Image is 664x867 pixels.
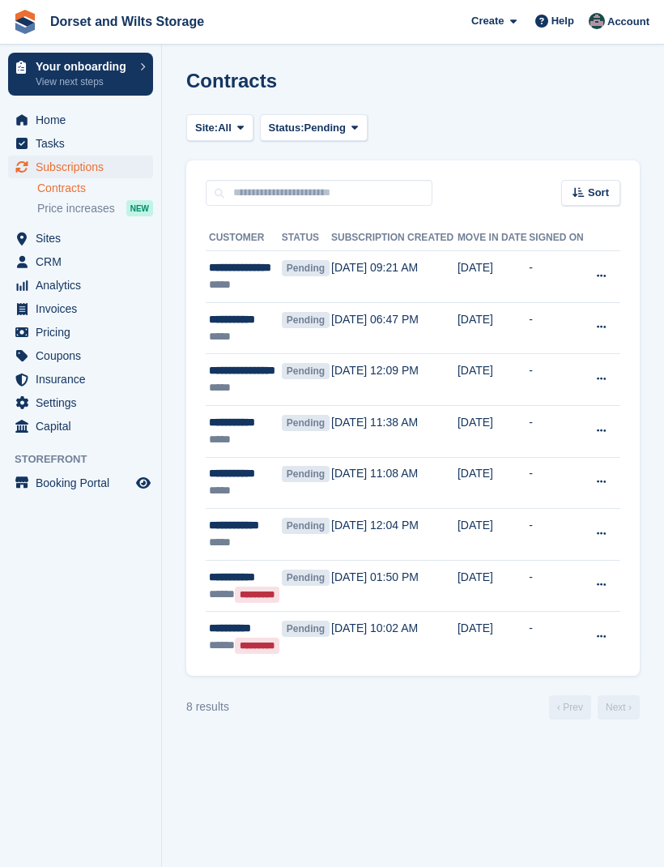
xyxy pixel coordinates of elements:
a: menu [8,391,153,414]
td: [DATE] [458,302,529,354]
td: - [529,509,585,561]
span: Price increases [37,201,115,216]
span: Subscriptions [36,156,133,178]
td: - [529,612,585,663]
span: Pending [282,312,330,328]
td: [DATE] [458,612,529,663]
a: Previous [549,695,591,720]
span: Pricing [36,321,133,344]
a: menu [8,274,153,297]
td: [DATE] 12:09 PM [331,354,458,406]
span: Booking Portal [36,472,133,494]
th: Move in date [458,225,529,251]
th: Signed on [529,225,585,251]
span: Coupons [36,344,133,367]
span: Pending [304,120,346,136]
span: Storefront [15,451,161,468]
td: [DATE] [458,405,529,457]
a: menu [8,227,153,250]
nav: Page [546,695,643,720]
span: Pending [282,621,330,637]
a: menu [8,321,153,344]
span: Pending [282,518,330,534]
h1: Contracts [186,70,277,92]
a: menu [8,156,153,178]
td: [DATE] 09:21 AM [331,251,458,303]
a: menu [8,368,153,391]
span: Capital [36,415,133,438]
a: Dorset and Wilts Storage [44,8,211,35]
td: - [529,251,585,303]
td: [DATE] [458,560,529,612]
a: Next [598,695,640,720]
span: CRM [36,250,133,273]
td: [DATE] 11:08 AM [331,457,458,509]
p: Your onboarding [36,61,132,72]
td: [DATE] [458,509,529,561]
a: menu [8,132,153,155]
td: [DATE] 10:02 AM [331,612,458,663]
span: Invoices [36,297,133,320]
a: Your onboarding View next steps [8,53,153,96]
span: Help [551,13,574,29]
span: Sites [36,227,133,250]
th: Subscription created [331,225,458,251]
span: Account [607,14,649,30]
a: Preview store [134,473,153,493]
td: [DATE] [458,251,529,303]
span: Sort [588,185,609,201]
span: Analytics [36,274,133,297]
th: Customer [206,225,282,251]
span: Site: [195,120,218,136]
a: menu [8,109,153,131]
th: Status [282,225,331,251]
div: 8 results [186,698,229,715]
img: Steph Chick [589,13,605,29]
span: Settings [36,391,133,414]
span: Pending [282,260,330,276]
td: [DATE] 11:38 AM [331,405,458,457]
a: menu [8,344,153,367]
a: Price increases NEW [37,199,153,217]
a: Contracts [37,181,153,196]
td: - [529,302,585,354]
td: - [529,405,585,457]
span: Insurance [36,368,133,391]
p: View next steps [36,75,132,89]
a: menu [8,250,153,273]
a: menu [8,297,153,320]
div: NEW [126,200,153,216]
td: [DATE] 06:47 PM [331,302,458,354]
span: Pending [282,570,330,586]
td: [DATE] 12:04 PM [331,509,458,561]
button: Status: Pending [260,114,368,141]
span: All [218,120,232,136]
td: - [529,560,585,612]
td: [DATE] [458,354,529,406]
span: Home [36,109,133,131]
span: Pending [282,415,330,431]
span: Tasks [36,132,133,155]
a: menu [8,415,153,438]
span: Pending [282,363,330,379]
button: Site: All [186,114,253,141]
span: Create [471,13,504,29]
td: - [529,354,585,406]
img: stora-icon-8386f47178a22dfd0bd8f6a31ec36ba5ce8667c1dd55bd0f319d3a0aa187defe.svg [13,10,37,34]
td: [DATE] 01:50 PM [331,560,458,612]
td: - [529,457,585,509]
span: Pending [282,466,330,482]
td: [DATE] [458,457,529,509]
span: Status: [269,120,304,136]
a: menu [8,472,153,494]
